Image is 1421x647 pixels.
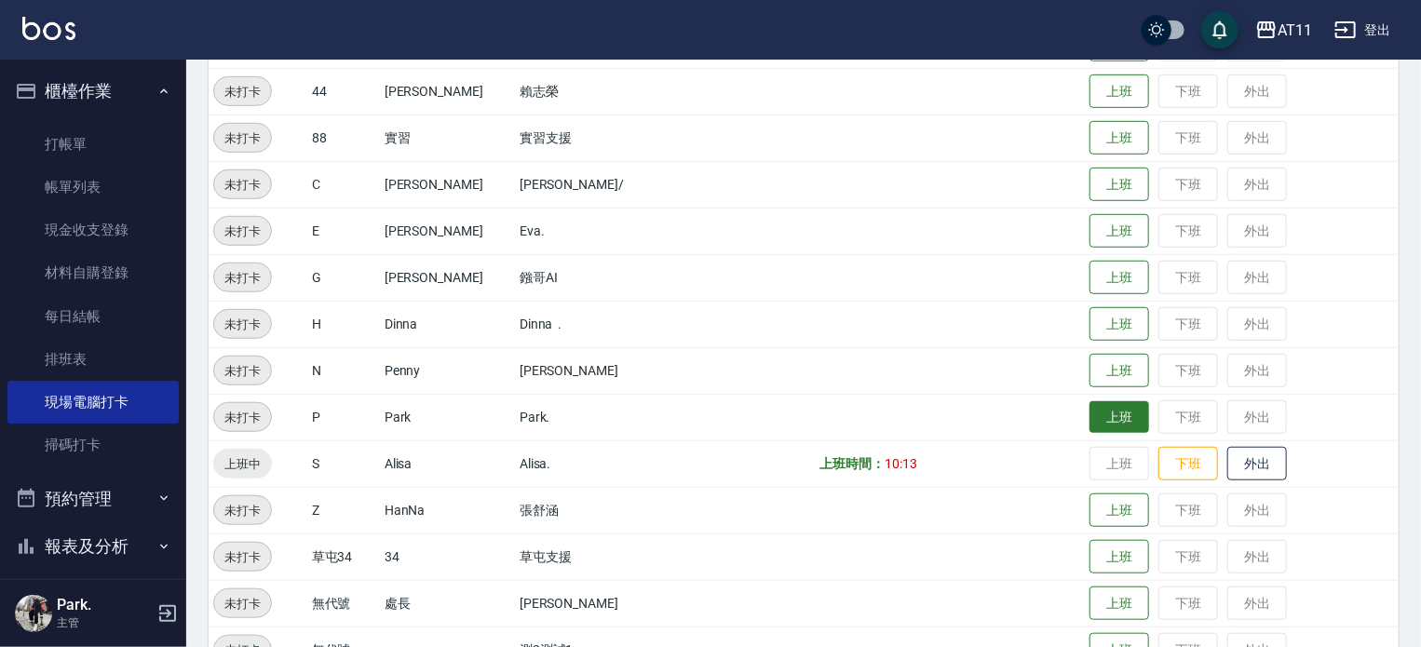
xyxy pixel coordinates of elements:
[7,522,179,571] button: 報表及分析
[1089,261,1149,295] button: 上班
[380,254,515,301] td: [PERSON_NAME]
[214,408,271,427] span: 未打卡
[7,67,179,115] button: 櫃檯作業
[7,295,179,338] a: 每日結帳
[380,161,515,208] td: [PERSON_NAME]
[307,208,380,254] td: E
[7,251,179,294] a: 材料自購登錄
[214,268,271,288] span: 未打卡
[7,338,179,381] a: 排班表
[515,208,680,254] td: Eva.
[1089,540,1149,574] button: 上班
[515,161,680,208] td: [PERSON_NAME]/
[1089,121,1149,155] button: 上班
[213,454,272,474] span: 上班中
[1089,74,1149,109] button: 上班
[1089,168,1149,202] button: 上班
[7,381,179,424] a: 現場電腦打卡
[380,208,515,254] td: [PERSON_NAME]
[307,115,380,161] td: 88
[15,595,52,632] img: Person
[380,487,515,533] td: HanNa
[380,580,515,627] td: 處長
[515,115,680,161] td: 實習支援
[307,440,380,487] td: S
[214,128,271,148] span: 未打卡
[57,614,152,631] p: 主管
[1089,586,1149,621] button: 上班
[7,571,179,619] button: 客戶管理
[22,17,75,40] img: Logo
[57,596,152,614] h5: Park.
[307,394,380,440] td: P
[1089,493,1149,528] button: 上班
[214,501,271,520] span: 未打卡
[515,394,680,440] td: Park.
[515,68,680,115] td: 賴志榮
[307,487,380,533] td: Z
[885,456,917,471] span: 10:13
[380,440,515,487] td: Alisa
[1089,307,1149,342] button: 上班
[7,209,179,251] a: 現金收支登錄
[1089,214,1149,249] button: 上班
[1158,447,1218,481] button: 下班
[380,301,515,347] td: Dinna
[1278,19,1312,42] div: AT11
[7,123,179,166] a: 打帳單
[819,456,885,471] b: 上班時間：
[380,347,515,394] td: Penny
[214,361,271,381] span: 未打卡
[1089,401,1149,434] button: 上班
[380,68,515,115] td: [PERSON_NAME]
[307,580,380,627] td: 無代號
[1227,447,1287,481] button: 外出
[515,440,680,487] td: Alisa.
[214,82,271,101] span: 未打卡
[214,547,271,567] span: 未打卡
[515,487,680,533] td: 張舒涵
[307,161,380,208] td: C
[515,347,680,394] td: [PERSON_NAME]
[515,580,680,627] td: [PERSON_NAME]
[1201,11,1238,48] button: save
[307,533,380,580] td: 草屯34
[214,594,271,613] span: 未打卡
[1248,11,1319,49] button: AT11
[214,315,271,334] span: 未打卡
[380,533,515,580] td: 34
[214,222,271,241] span: 未打卡
[7,424,179,466] a: 掃碼打卡
[515,301,680,347] td: Dinna .
[307,68,380,115] td: 44
[7,475,179,523] button: 預約管理
[515,254,680,301] td: 鏹哥AI
[515,533,680,580] td: 草屯支援
[307,347,380,394] td: N
[1089,354,1149,388] button: 上班
[380,115,515,161] td: 實習
[1327,13,1399,47] button: 登出
[7,166,179,209] a: 帳單列表
[214,175,271,195] span: 未打卡
[380,394,515,440] td: Park
[307,301,380,347] td: H
[307,254,380,301] td: G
